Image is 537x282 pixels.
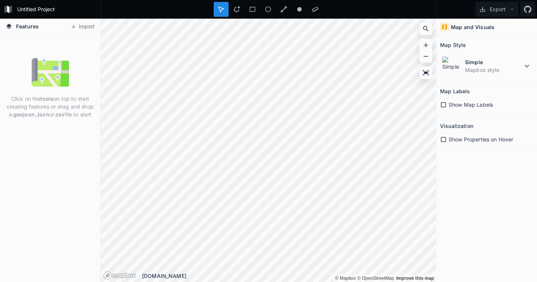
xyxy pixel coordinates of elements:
[396,276,434,281] a: Map feedback
[6,95,95,118] p: Click on the on top to start creating features or drag and drop a , or file to start
[32,54,69,91] img: empty
[142,272,436,280] div: [DOMAIN_NAME]
[475,2,518,17] button: Export
[357,276,394,281] a: OpenStreetMap
[440,120,473,132] h2: Visualization
[465,66,522,74] dd: Mapbox style
[36,111,49,117] strong: .json
[449,101,493,109] span: Show Map Labels
[451,23,494,31] h4: Map and Visuals
[440,39,466,51] h2: Map Style
[66,21,98,33] button: Import
[40,95,54,102] strong: tools
[449,135,513,143] span: Show Properties on Hover
[440,85,470,97] h2: Map Labels
[103,271,136,280] a: Mapbox logo
[442,56,461,76] img: Simple
[335,276,356,281] a: Mapbox
[12,111,35,117] strong: .geojson
[465,58,522,66] dt: Simple
[16,22,39,30] span: Features
[54,111,65,117] strong: .csv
